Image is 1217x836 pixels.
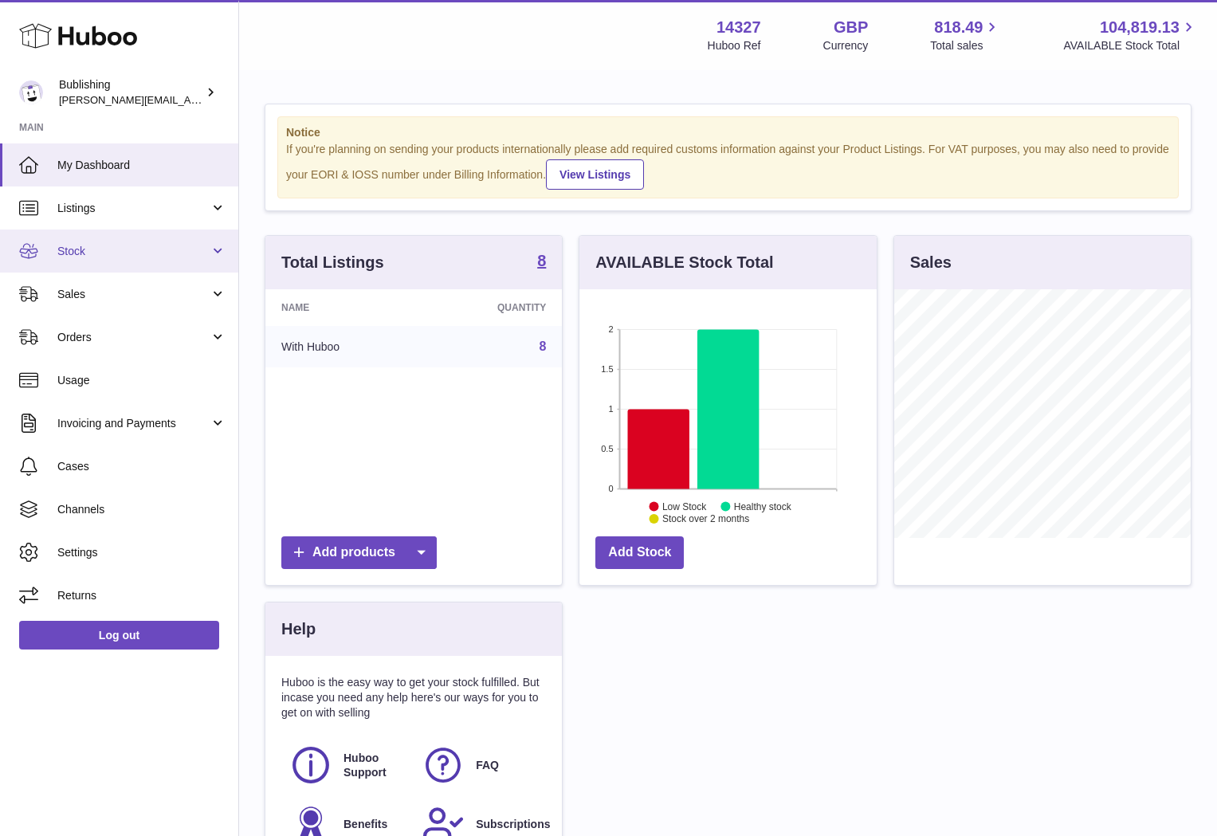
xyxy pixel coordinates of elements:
span: Orders [57,330,210,345]
span: FAQ [476,758,499,773]
h3: Help [281,618,316,640]
a: Log out [19,621,219,650]
th: Quantity [422,289,562,326]
span: Invoicing and Payments [57,416,210,431]
th: Name [265,289,422,326]
a: Add Stock [595,536,684,569]
span: Channels [57,502,226,517]
span: Settings [57,545,226,560]
a: View Listings [546,159,644,190]
text: Stock over 2 months [662,513,749,524]
h3: AVAILABLE Stock Total [595,252,773,273]
img: hamza@bublishing.com [19,80,43,104]
text: 1 [609,404,614,414]
strong: Notice [286,125,1170,140]
span: Total sales [930,38,1001,53]
td: With Huboo [265,326,422,367]
span: AVAILABLE Stock Total [1063,38,1198,53]
a: 104,819.13 AVAILABLE Stock Total [1063,17,1198,53]
text: Low Stock [662,500,707,512]
text: Healthy stock [734,500,792,512]
div: If you're planning on sending your products internationally please add required customs informati... [286,142,1170,190]
a: 8 [537,253,546,272]
p: Huboo is the easy way to get your stock fulfilled. But incase you need any help here's our ways f... [281,675,546,720]
span: Subscriptions [476,817,550,832]
span: Returns [57,588,226,603]
span: 818.49 [934,17,983,38]
text: 1.5 [602,364,614,374]
div: Bublishing [59,77,202,108]
span: [PERSON_NAME][EMAIL_ADDRESS][DOMAIN_NAME] [59,93,320,106]
h3: Sales [910,252,952,273]
text: 0 [609,484,614,493]
strong: 14327 [716,17,761,38]
a: Huboo Support [289,744,406,787]
span: Stock [57,244,210,259]
span: Benefits [344,817,387,832]
span: Sales [57,287,210,302]
span: Cases [57,459,226,474]
a: 818.49 Total sales [930,17,1001,53]
span: Huboo Support [344,751,404,781]
h3: Total Listings [281,252,384,273]
text: 0.5 [602,444,614,453]
text: 2 [609,324,614,334]
a: FAQ [422,744,538,787]
div: Currency [823,38,869,53]
span: My Dashboard [57,158,226,173]
a: Add products [281,536,437,569]
span: 104,819.13 [1100,17,1180,38]
a: 8 [539,340,546,353]
strong: 8 [537,253,546,269]
span: Usage [57,373,226,388]
span: Listings [57,201,210,216]
strong: GBP [834,17,868,38]
div: Huboo Ref [708,38,761,53]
